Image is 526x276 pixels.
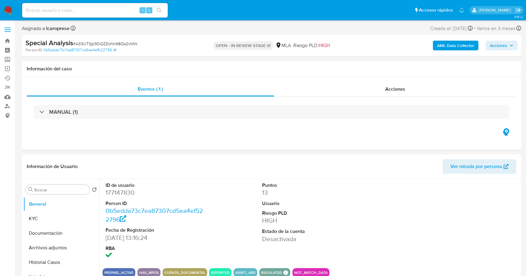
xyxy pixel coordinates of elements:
span: Riesgo PLD: [293,42,330,49]
h1: Información del caso [27,66,516,72]
span: Accesos rápidos [419,7,453,13]
input: Buscar usuario o caso... [22,6,168,14]
dd: 177147830 [106,188,204,197]
dt: Estado de la cuenta [262,228,360,235]
button: Ver mirada por persona [443,159,516,174]
button: Volver al orden por defecto [92,187,97,194]
span: - [474,24,475,32]
span: # A33UTSjp9DQZZoNh68Qs2vMW [73,41,137,47]
button: Historial Casos [23,255,99,270]
b: Person ID [25,47,42,53]
span: Ver mirada por persona [450,159,502,174]
dt: ID de usuario [106,182,204,189]
dd: HIGH [262,216,360,225]
a: 0b5edda73c7ea87307cd5ea4ef522796 [43,47,116,53]
button: AML Data Collector [433,41,478,50]
span: HIGH [319,42,330,49]
dt: Fecha de Registración [106,227,204,234]
p: OPEN - IN REVIEW STAGE III [213,41,273,50]
button: Documentación [23,226,99,241]
button: Acciones [486,41,518,50]
dt: Person ID [106,200,204,207]
button: General [23,197,99,211]
dt: Puntos [262,182,360,189]
b: lcaroprese [45,25,69,32]
b: Special Analysis [25,38,73,48]
h1: Información de Usuario [27,163,78,170]
dt: Usuario [262,200,360,207]
button: KYC [23,211,99,226]
span: Asignado a [22,25,69,32]
dt: RBA [106,245,204,252]
button: Buscar [28,187,33,192]
a: Notificaciones [459,8,464,13]
div: Creado el: [DATE] [430,24,473,32]
a: Salir [515,7,521,13]
h3: MANUAL (1) [49,109,78,115]
dd: 13 [262,188,360,197]
b: AML Data Collector [437,41,474,50]
button: Archivos adjuntos [23,241,99,255]
span: Eventos ( 1 ) [138,86,163,93]
dd: Desactivada [262,235,360,243]
div: MANUAL (1) [34,105,509,119]
button: search-icon [153,6,165,15]
a: 0b5edda73c7ea87307cd5ea4ef522796 [106,206,203,224]
div: MLA [275,42,291,49]
p: stefania.bordes@mercadolibre.com [479,7,513,13]
input: Buscar [34,187,87,193]
span: ⌥ [140,7,145,13]
span: Acciones [385,86,405,93]
span: s [148,7,150,13]
dd: [DATE] 13:16:24 [106,234,204,242]
span: Vence en 3 meses [477,25,515,32]
span: Acciones [490,41,507,50]
dt: Riesgo PLD [262,210,360,217]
